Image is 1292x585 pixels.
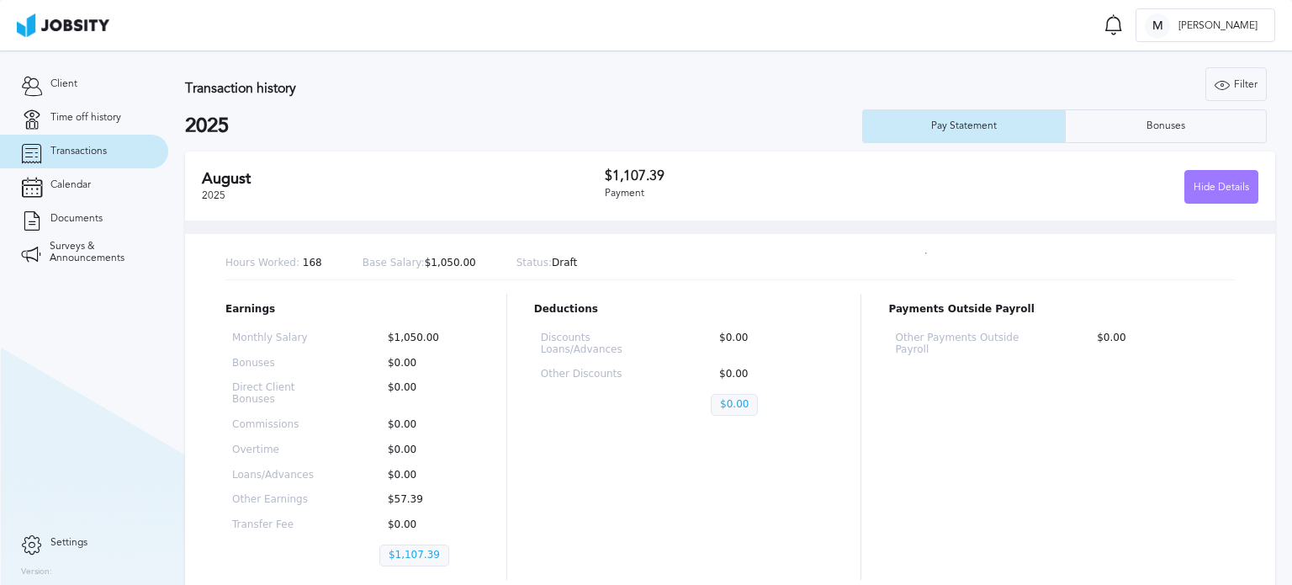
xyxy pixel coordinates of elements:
[1138,120,1194,132] div: Bonuses
[225,258,322,269] p: 168
[605,188,932,199] div: Payment
[379,444,473,456] p: $0.00
[541,369,657,380] p: Other Discounts
[1065,109,1268,143] button: Bonuses
[1136,8,1275,42] button: M[PERSON_NAME]
[1185,171,1258,205] div: Hide Details
[1088,332,1228,356] p: $0.00
[862,109,1065,143] button: Pay Statement
[534,304,834,316] p: Deductions
[232,470,326,481] p: Loans/Advances
[711,369,827,380] p: $0.00
[711,394,758,416] p: $0.00
[379,494,473,506] p: $57.39
[379,332,473,344] p: $1,050.00
[363,258,476,269] p: $1,050.00
[50,537,87,549] span: Settings
[1145,13,1170,39] div: M
[379,358,473,370] p: $0.00
[363,257,425,269] span: Base Salary:
[202,189,225,201] span: 2025
[202,170,605,188] h2: August
[232,382,326,406] p: Direct Client Bonuses
[379,419,473,431] p: $0.00
[1170,20,1266,32] span: [PERSON_NAME]
[379,545,449,566] p: $1,107.39
[895,332,1035,356] p: Other Payments Outside Payroll
[225,257,299,269] span: Hours Worked:
[888,304,1235,316] p: Payments Outside Payroll
[50,179,91,191] span: Calendar
[1184,170,1258,204] button: Hide Details
[711,332,827,356] p: $0.00
[50,241,147,264] span: Surveys & Announcements
[516,257,552,269] span: Status:
[21,567,52,577] label: Version:
[225,304,479,316] p: Earnings
[17,13,109,37] img: ab4bad089aa723f57921c736e9817d99.png
[232,332,326,344] p: Monthly Salary
[232,519,326,531] p: Transfer Fee
[50,112,121,124] span: Time off history
[232,444,326,456] p: Overtime
[541,332,657,356] p: Discounts Loans/Advances
[1205,67,1267,101] button: Filter
[232,494,326,506] p: Other Earnings
[185,114,862,138] h2: 2025
[232,419,326,431] p: Commissions
[185,81,776,96] h3: Transaction history
[379,519,473,531] p: $0.00
[50,146,107,157] span: Transactions
[516,258,578,269] p: Draft
[232,358,326,370] p: Bonuses
[379,470,473,481] p: $0.00
[50,213,103,225] span: Documents
[923,120,1005,132] div: Pay Statement
[50,78,77,90] span: Client
[605,168,932,183] h3: $1,107.39
[379,382,473,406] p: $0.00
[1206,68,1266,102] div: Filter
